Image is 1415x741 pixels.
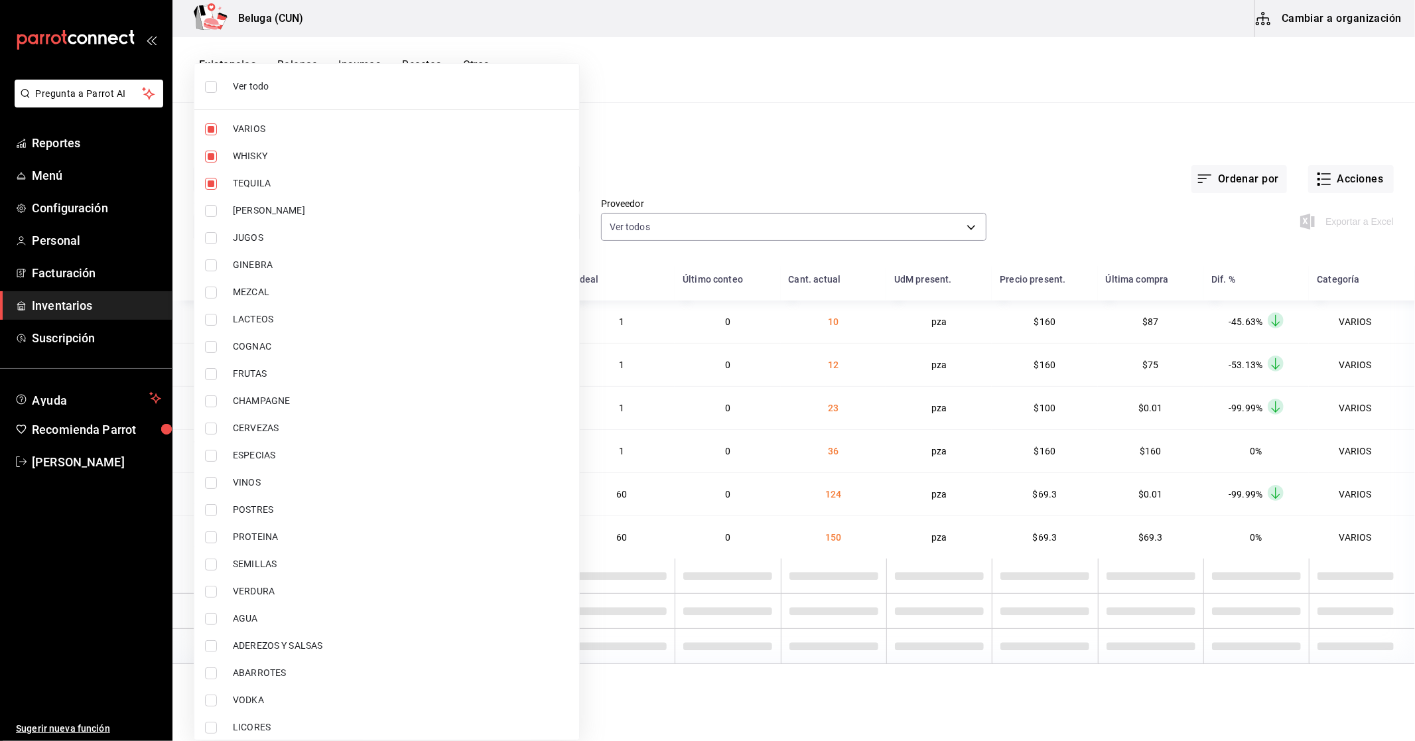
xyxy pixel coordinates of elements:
[233,231,569,245] span: JUGOS
[233,421,569,435] span: CERVEZAS
[233,80,569,94] span: Ver todo
[233,666,569,680] span: ABARROTES
[233,340,569,354] span: COGNAC
[233,720,569,734] span: LICORES
[233,584,569,598] span: VERDURA
[233,612,569,626] span: AGUA
[233,530,569,544] span: PROTEINA
[233,639,569,653] span: ADEREZOS Y SALSAS
[233,367,569,381] span: FRUTAS
[233,557,569,571] span: SEMILLAS
[233,204,569,218] span: [PERSON_NAME]
[233,312,569,326] span: LACTEOS
[233,693,569,707] span: VODKA
[233,448,569,462] span: ESPECIAS
[233,149,569,163] span: WHISKY
[233,285,569,299] span: MEZCAL
[233,122,569,136] span: VARIOS
[233,176,569,190] span: TEQUILA
[233,503,569,517] span: POSTRES
[233,476,569,490] span: VINOS
[233,258,569,272] span: GINEBRA
[233,394,569,408] span: CHAMPAGNE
